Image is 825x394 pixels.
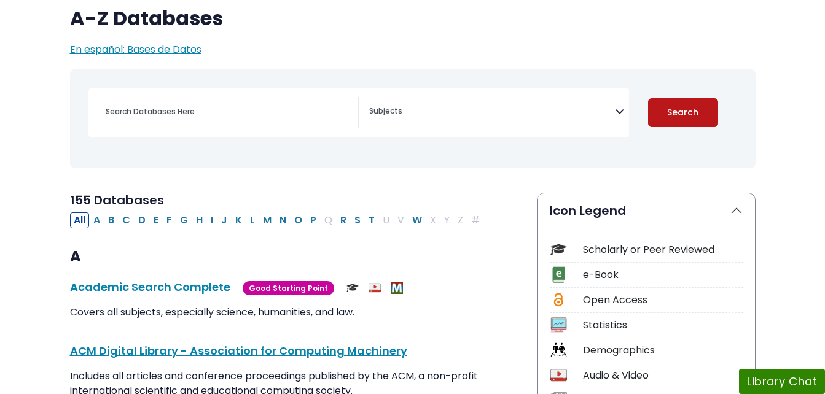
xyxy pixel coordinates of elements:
button: Filter Results M [259,212,275,228]
img: Audio & Video [369,282,381,294]
button: Filter Results C [119,212,134,228]
textarea: Search [369,107,615,117]
button: Filter Results W [409,212,426,228]
div: Statistics [583,318,743,333]
button: Filter Results H [192,212,206,228]
a: En español: Bases de Datos [70,42,201,56]
button: Filter Results N [276,212,290,228]
span: 155 Databases [70,191,164,209]
button: Filter Results T [365,212,378,228]
img: Scholarly or Peer Reviewed [346,282,359,294]
img: Icon e-Book [550,266,567,283]
button: Library Chat [739,369,825,394]
button: All [70,212,89,228]
div: Alpha-list to filter by first letter of database name [70,212,485,226]
p: Covers all subjects, especially science, humanities, and law. [70,305,522,320]
button: Filter Results F [163,212,176,228]
img: Icon Scholarly or Peer Reviewed [550,241,567,258]
button: Filter Results A [90,212,104,228]
button: Filter Results I [207,212,217,228]
div: Open Access [583,293,743,307]
button: Filter Results R [337,212,350,228]
button: Icon Legend [538,193,755,228]
button: Filter Results D [135,212,149,228]
h1: A-Z Databases [70,7,756,30]
img: Icon Statistics [550,317,567,333]
button: Filter Results O [291,212,306,228]
a: Academic Search Complete [70,279,230,295]
img: MeL (Michigan electronic Library) [391,282,403,294]
div: Scholarly or Peer Reviewed [583,242,743,257]
button: Filter Results S [351,212,364,228]
img: Icon Demographics [550,342,567,358]
img: Icon Audio & Video [550,367,567,384]
span: Good Starting Point [243,281,334,295]
img: Icon Open Access [551,292,566,308]
button: Filter Results K [232,212,246,228]
button: Filter Results E [150,212,162,228]
input: Search database by title or keyword [98,102,358,120]
div: Audio & Video [583,368,743,383]
div: Demographics [583,343,743,358]
button: Filter Results G [176,212,192,228]
div: e-Book [583,268,743,282]
a: ACM Digital Library - Association for Computing Machinery [70,343,407,358]
nav: Search filters [70,69,756,168]
button: Filter Results J [217,212,231,228]
button: Submit for Search Results [648,98,718,127]
button: Filter Results P [307,212,320,228]
button: Filter Results B [104,212,118,228]
button: Filter Results L [246,212,259,228]
h3: A [70,248,522,266]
